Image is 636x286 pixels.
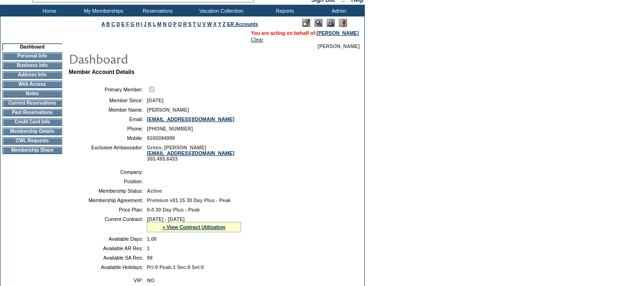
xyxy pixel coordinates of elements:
[136,21,140,27] a: H
[2,90,62,98] td: Notes
[257,5,311,16] td: Reports
[147,188,162,194] span: Active
[2,99,62,107] td: Current Reservations
[2,71,62,79] td: Address Info
[129,5,184,16] td: Reservations
[251,30,359,36] span: You are acting on behalf of:
[202,21,206,27] a: V
[2,147,62,154] td: Membership Share
[207,21,212,27] a: W
[183,21,187,27] a: R
[147,135,175,141] span: 8165094999
[72,188,143,194] td: Membership Status:
[2,137,62,145] td: CWL Requests
[72,264,143,270] td: Available Holidays:
[173,21,177,27] a: P
[162,224,225,230] a: » View Contract Utilization
[147,278,154,283] span: NO
[2,109,62,116] td: Past Reservations
[147,264,204,270] span: Pri:0 Peak:1 Sec:0 Sel:0
[141,21,142,27] a: I
[2,81,62,88] td: Web Access
[72,116,143,122] td: Email:
[72,245,143,251] td: Available AR Res:
[72,179,143,184] td: Position:
[72,236,143,242] td: Available Days:
[147,116,234,122] a: [EMAIL_ADDRESS][DOMAIN_NAME]
[188,21,192,27] a: S
[72,216,143,232] td: Current Contract:
[126,21,129,27] a: F
[68,49,257,68] img: pgTtlDashboard.gif
[2,52,62,60] td: Personal Info
[2,62,62,69] td: Business Info
[144,21,146,27] a: J
[72,126,143,131] td: Phone:
[193,21,196,27] a: T
[147,107,189,113] span: [PERSON_NAME]
[72,169,143,175] td: Company:
[147,236,157,242] span: 1.00
[302,19,310,27] img: Edit Mode
[147,126,193,131] span: [PHONE_NUMBER]
[318,43,360,49] span: [PERSON_NAME]
[69,69,135,75] b: Member Account Details
[147,197,231,203] span: Premium v01.15 30 Day Plus - Peak
[147,150,234,156] a: [EMAIL_ADDRESS][DOMAIN_NAME]
[121,21,125,27] a: E
[72,107,143,113] td: Member Name:
[72,278,143,283] td: VIP:
[317,30,359,36] a: [PERSON_NAME]
[147,98,163,103] span: [DATE]
[147,145,234,162] span: Green, [PERSON_NAME] 303.493.6433
[72,207,143,212] td: Price Plan:
[147,245,150,251] span: 1
[2,128,62,135] td: Membership Details
[148,21,152,27] a: K
[197,21,201,27] a: U
[218,21,221,27] a: Y
[168,21,172,27] a: O
[116,21,120,27] a: D
[339,19,347,27] img: Log Concern/Member Elevation
[311,5,365,16] td: Admin
[106,21,110,27] a: B
[72,255,143,261] td: Available SA Res:
[327,19,335,27] img: Impersonate
[147,207,200,212] span: 0-0 30 Day Plus - Peak
[178,21,182,27] a: Q
[223,21,226,27] a: Z
[251,37,263,42] a: Clear
[102,21,105,27] a: A
[72,197,143,203] td: Membership Agreement:
[75,5,129,16] td: My Memberships
[213,21,217,27] a: X
[184,5,257,16] td: Vacation Collection
[2,118,62,126] td: Credit Card Info
[153,21,156,27] a: L
[163,21,167,27] a: N
[2,43,62,50] td: Dashboard
[227,21,258,27] a: ER Accounts
[130,21,134,27] a: G
[147,216,185,222] span: [DATE] - [DATE]
[157,21,161,27] a: M
[72,145,143,162] td: Exclusive Ambassador:
[21,5,75,16] td: Home
[111,21,115,27] a: C
[314,19,322,27] img: View Mode
[72,98,143,103] td: Member Since:
[72,135,143,141] td: Mobile:
[72,85,143,94] td: Primary Member:
[147,255,153,261] span: 99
